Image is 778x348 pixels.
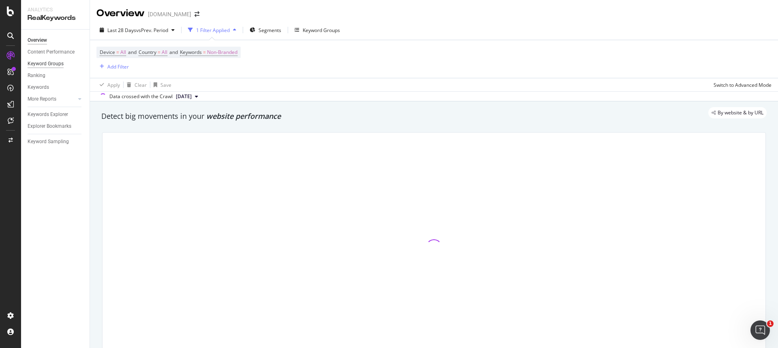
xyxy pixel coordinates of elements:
[259,27,281,34] span: Segments
[28,60,84,68] a: Keyword Groups
[135,82,147,88] div: Clear
[158,49,160,56] span: =
[96,6,145,20] div: Overview
[150,78,171,91] button: Save
[28,48,84,56] a: Content Performance
[28,36,47,45] div: Overview
[714,82,772,88] div: Switch to Advanced Mode
[708,107,767,118] div: legacy label
[28,122,71,131] div: Explorer Bookmarks
[116,49,119,56] span: =
[120,47,126,58] span: All
[246,24,284,37] button: Segments
[107,82,120,88] div: Apply
[203,49,206,56] span: =
[28,83,49,92] div: Keywords
[767,320,774,327] span: 1
[28,83,84,92] a: Keywords
[185,24,239,37] button: 1 Filter Applied
[303,27,340,34] div: Keyword Groups
[96,24,178,37] button: Last 28 DaysvsPrev. Period
[28,137,69,146] div: Keyword Sampling
[176,93,192,100] span: 2025 Sep. 21st
[28,71,45,80] div: Ranking
[28,110,84,119] a: Keywords Explorer
[180,49,202,56] span: Keywords
[148,10,191,18] div: [DOMAIN_NAME]
[139,49,156,56] span: Country
[718,110,763,115] span: By website & by URL
[169,49,178,56] span: and
[28,137,84,146] a: Keyword Sampling
[162,47,167,58] span: All
[100,49,115,56] span: Device
[28,71,84,80] a: Ranking
[160,82,171,88] div: Save
[96,62,129,71] button: Add Filter
[28,122,84,131] a: Explorer Bookmarks
[291,24,343,37] button: Keyword Groups
[750,320,770,340] iframe: Intercom live chat
[124,78,147,91] button: Clear
[28,6,83,13] div: Analytics
[28,36,84,45] a: Overview
[710,78,772,91] button: Switch to Advanced Mode
[107,27,136,34] span: Last 28 Days
[207,47,237,58] span: Non-Branded
[196,27,230,34] div: 1 Filter Applied
[128,49,137,56] span: and
[96,78,120,91] button: Apply
[109,93,173,100] div: Data crossed with the Crawl
[28,110,68,119] div: Keywords Explorer
[136,27,168,34] span: vs Prev. Period
[173,92,201,101] button: [DATE]
[28,13,83,23] div: RealKeywords
[194,11,199,17] div: arrow-right-arrow-left
[107,63,129,70] div: Add Filter
[28,60,64,68] div: Keyword Groups
[28,48,75,56] div: Content Performance
[28,95,76,103] a: More Reports
[28,95,56,103] div: More Reports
